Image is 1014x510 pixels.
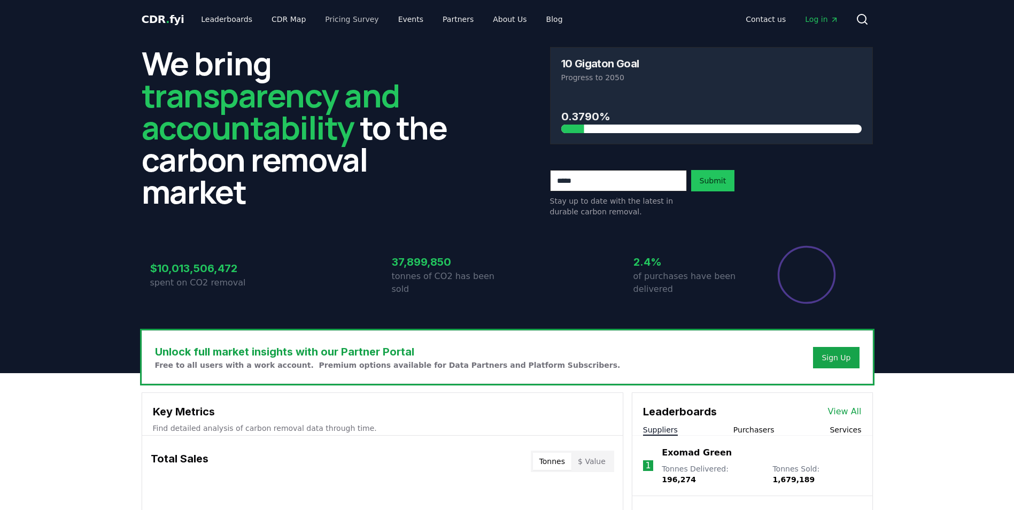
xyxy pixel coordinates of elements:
[796,10,847,29] a: Log in
[155,344,621,360] h3: Unlock full market insights with our Partner Portal
[662,475,696,484] span: 196,274
[538,10,571,29] a: Blog
[151,451,208,472] h3: Total Sales
[830,424,861,435] button: Services
[263,10,314,29] a: CDR Map
[733,424,775,435] button: Purchasers
[737,10,847,29] nav: Main
[643,404,717,420] h3: Leaderboards
[662,446,732,459] a: Exomad Green
[805,14,838,25] span: Log in
[533,453,571,470] button: Tonnes
[142,13,184,26] span: CDR fyi
[633,254,749,270] h3: 2.4%
[828,405,862,418] a: View All
[561,109,862,125] h3: 0.3790%
[434,10,482,29] a: Partners
[166,13,169,26] span: .
[392,254,507,270] h3: 37,899,850
[772,463,861,485] p: Tonnes Sold :
[392,270,507,296] p: tonnes of CO2 has been sold
[561,58,639,69] h3: 10 Gigaton Goal
[561,72,862,83] p: Progress to 2050
[142,73,400,149] span: transparency and accountability
[192,10,261,29] a: Leaderboards
[155,360,621,370] p: Free to all users with a work account. Premium options available for Data Partners and Platform S...
[691,170,735,191] button: Submit
[550,196,687,217] p: Stay up to date with the latest in durable carbon removal.
[737,10,794,29] a: Contact us
[643,424,678,435] button: Suppliers
[142,12,184,27] a: CDR.fyi
[150,276,266,289] p: spent on CO2 removal
[484,10,535,29] a: About Us
[813,347,859,368] button: Sign Up
[571,453,612,470] button: $ Value
[150,260,266,276] h3: $10,013,506,472
[142,47,465,207] h2: We bring to the carbon removal market
[192,10,571,29] nav: Main
[777,245,837,305] div: Percentage of sales delivered
[316,10,387,29] a: Pricing Survey
[153,423,612,434] p: Find detailed analysis of carbon removal data through time.
[645,459,651,472] p: 1
[153,404,612,420] h3: Key Metrics
[390,10,432,29] a: Events
[633,270,749,296] p: of purchases have been delivered
[822,352,850,363] a: Sign Up
[662,463,762,485] p: Tonnes Delivered :
[772,475,815,484] span: 1,679,189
